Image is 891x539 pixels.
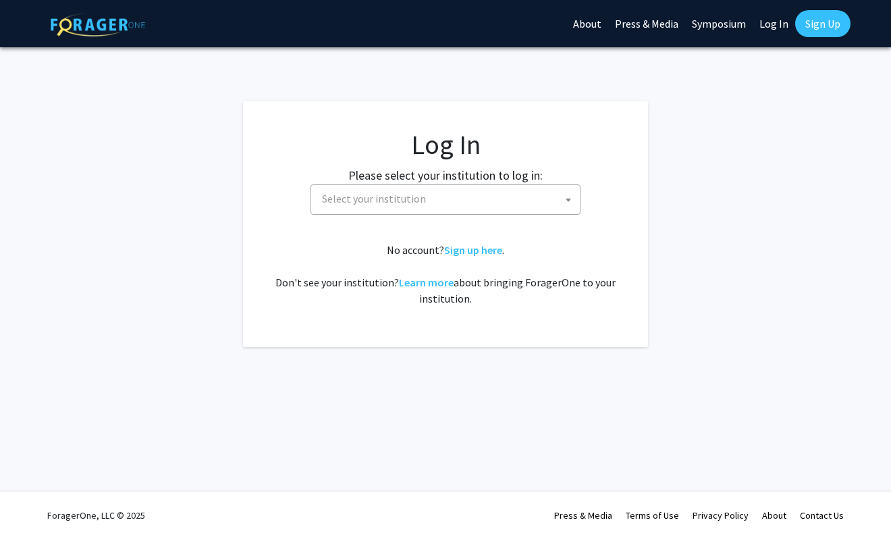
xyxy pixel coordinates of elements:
[762,509,786,521] a: About
[270,128,621,161] h1: Log In
[47,492,145,539] div: ForagerOne, LLC © 2025
[317,185,580,213] span: Select your institution
[693,509,749,521] a: Privacy Policy
[795,10,850,37] a: Sign Up
[270,242,621,307] div: No account? . Don't see your institution? about bringing ForagerOne to your institution.
[626,509,679,521] a: Terms of Use
[444,243,502,257] a: Sign up here
[348,166,543,184] label: Please select your institution to log in:
[310,184,580,215] span: Select your institution
[322,192,426,205] span: Select your institution
[800,509,844,521] a: Contact Us
[399,276,454,289] a: Learn more about bringing ForagerOne to your institution
[554,509,612,521] a: Press & Media
[51,13,145,36] img: ForagerOne Logo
